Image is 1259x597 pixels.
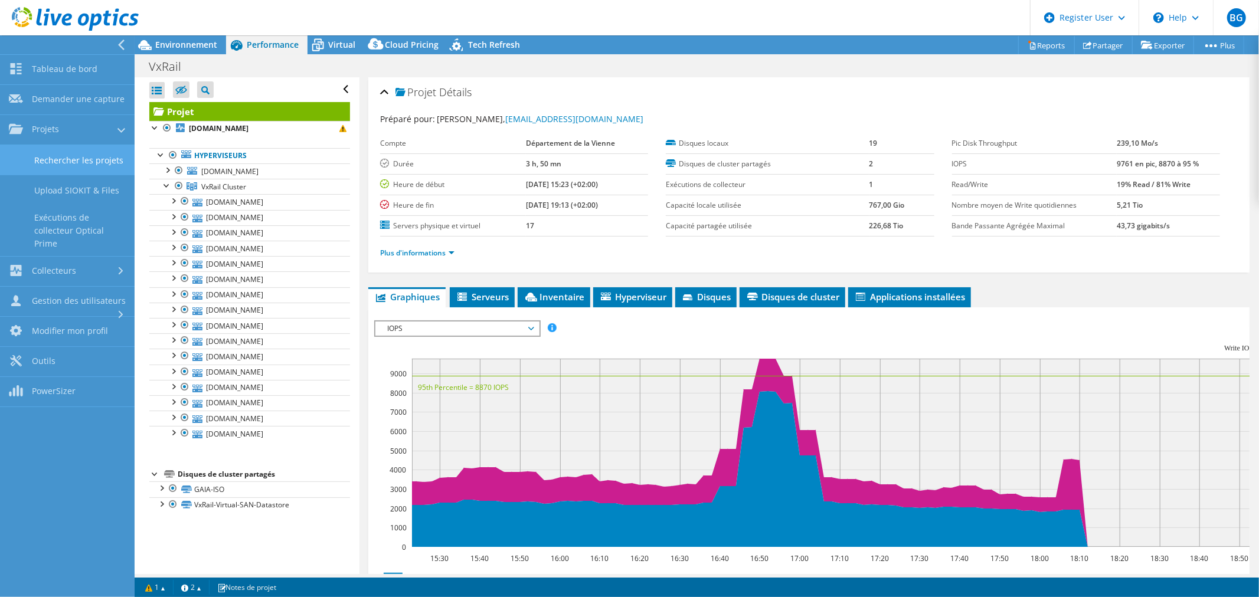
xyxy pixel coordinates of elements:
a: [DOMAIN_NAME] [149,225,350,241]
span: Disques de cluster [745,291,839,303]
span: Projet [395,87,436,99]
span: Hyperviseur [599,291,666,303]
b: 19 [869,138,878,148]
a: Notes de projet [209,580,284,595]
b: 2 [869,159,874,169]
a: [DOMAIN_NAME] [149,380,350,395]
text: 16:20 [631,553,649,563]
label: Préparé pour: [380,113,435,124]
a: 2 [173,580,210,595]
label: Heure de fin [380,199,526,211]
span: VxRail Cluster [201,182,246,192]
label: Disques locaux [666,137,869,149]
b: 43,73 gigabits/s [1117,221,1170,231]
text: 16:50 [751,553,769,563]
span: Inventaire [524,291,584,303]
a: Exporter [1132,36,1194,54]
span: IOPS [381,322,533,336]
span: Performance [247,39,299,50]
a: GAIA-ISO [149,481,350,497]
span: Applications installées [854,291,965,303]
text: 7000 [390,407,407,417]
text: 8000 [390,388,407,398]
span: Graphiques [374,291,440,303]
label: Servers physique et virtuel [380,220,526,232]
text: 18:40 [1191,553,1209,563]
a: [DOMAIN_NAME] [149,333,350,349]
a: [DOMAIN_NAME] [149,318,350,333]
label: Durée [380,158,526,170]
span: Cloud Pricing [385,39,439,50]
b: 3 h, 50 mn [526,159,561,169]
text: 9000 [390,369,407,379]
a: [EMAIL_ADDRESS][DOMAIN_NAME] [505,113,643,124]
b: 5,21 Tio [1117,200,1143,210]
text: 1000 [390,523,407,533]
text: 5000 [390,446,407,456]
text: 18:00 [1031,553,1049,563]
text: 17:30 [911,553,929,563]
text: 15:40 [471,553,489,563]
text: 16:00 [551,553,570,563]
span: Serveurs [456,291,509,303]
a: VxRail Cluster [149,179,350,194]
text: Write IOPS [1224,344,1257,352]
text: 16:40 [711,553,730,563]
div: Disques de cluster partagés [178,467,350,481]
label: Capacité locale utilisée [666,199,869,211]
a: [DOMAIN_NAME] [149,365,350,380]
a: Partager [1074,36,1133,54]
b: 19% Read / 81% Write [1117,179,1191,189]
span: Détails [439,85,472,99]
text: 18:20 [1111,553,1129,563]
label: IOPS [952,158,1117,170]
span: BG [1227,8,1246,27]
label: Compte [380,137,526,149]
a: [DOMAIN_NAME] [149,271,350,287]
a: [DOMAIN_NAME] [149,303,350,318]
span: Disques [681,291,731,303]
svg: \n [1153,12,1164,23]
text: 15:50 [511,553,529,563]
label: Heure de début [380,179,526,191]
label: Bande Passante Agrégée Maximal [952,220,1117,232]
a: [DOMAIN_NAME] [149,395,350,411]
text: 18:50 [1231,553,1249,563]
b: 239,10 Mo/s [1117,138,1158,148]
a: Hyperviseurs [149,148,350,163]
a: [DOMAIN_NAME] [149,256,350,271]
label: Disques de cluster partagés [666,158,869,170]
text: 95th Percentile = 8870 IOPS [418,382,509,392]
text: 4000 [390,465,406,475]
text: 17:20 [871,553,890,563]
text: 17:40 [951,553,969,563]
text: 18:30 [1151,553,1169,563]
text: 16:10 [591,553,609,563]
b: [DOMAIN_NAME] [189,123,248,133]
b: 767,00 Gio [869,200,905,210]
b: 9761 en pic, 8870 à 95 % [1117,159,1199,169]
a: [DOMAIN_NAME] [149,426,350,441]
a: [DOMAIN_NAME] [149,121,350,136]
a: [DOMAIN_NAME] [149,163,350,179]
label: Capacité partagée utilisée [666,220,869,232]
text: 3000 [390,484,407,494]
span: [DOMAIN_NAME] [201,166,259,176]
a: [DOMAIN_NAME] [149,241,350,256]
a: VxRail-Virtual-SAN-Datastore [149,497,350,513]
a: [DOMAIN_NAME] [149,287,350,303]
a: Plus d'informations [380,248,454,258]
text: 17:10 [831,553,849,563]
text: 17:00 [791,553,809,563]
text: 17:50 [991,553,1009,563]
text: 6000 [390,427,407,437]
a: [DOMAIN_NAME] [149,411,350,426]
label: Nombre moyen de Write quotidiennes [952,199,1117,211]
a: 1 [137,580,174,595]
a: [DOMAIN_NAME] [149,194,350,209]
b: [DATE] 15:23 (+02:00) [526,179,598,189]
label: Pic Disk Throughput [952,137,1117,149]
span: [PERSON_NAME], [437,113,643,124]
text: 2000 [390,504,407,514]
text: 0 [402,542,406,552]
